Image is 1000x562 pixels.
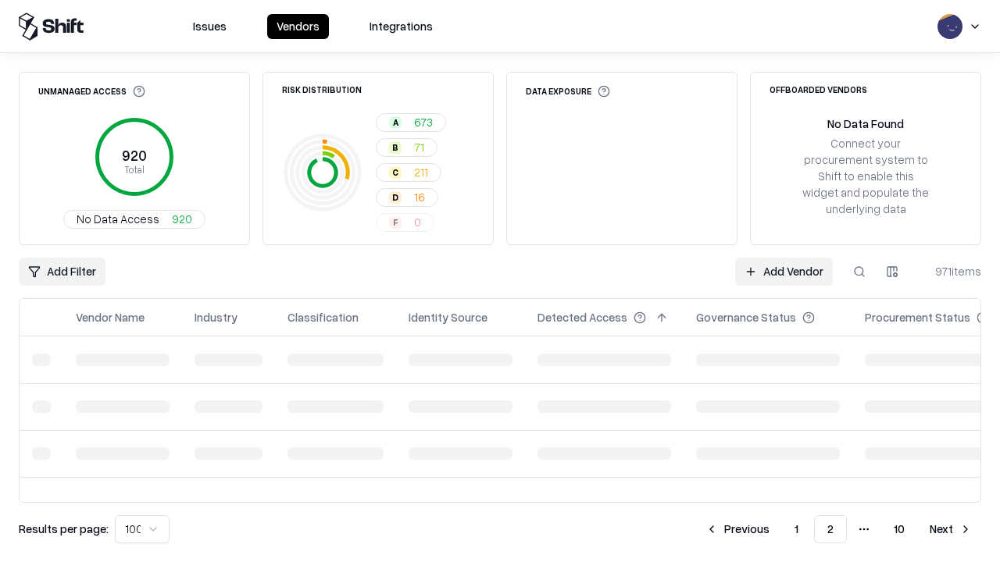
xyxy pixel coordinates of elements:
[389,141,402,154] div: B
[172,211,192,227] span: 920
[76,309,145,325] div: Vendor Name
[63,210,205,229] button: No Data Access920
[414,114,433,130] span: 673
[537,309,627,325] div: Detected Access
[38,85,145,98] div: Unmanaged Access
[389,166,402,179] div: C
[827,116,904,132] div: No Data Found
[267,14,329,39] button: Vendors
[122,147,147,164] tspan: 920
[360,14,442,39] button: Integrations
[376,163,441,182] button: C211
[184,14,236,39] button: Issues
[735,258,833,286] a: Add Vendor
[414,139,424,155] span: 71
[920,515,981,543] button: Next
[814,515,847,543] button: 2
[124,163,145,176] tspan: Total
[376,113,446,132] button: A673
[376,138,437,157] button: B71
[282,85,362,94] div: Risk Distribution
[770,85,867,94] div: Offboarded Vendors
[696,515,779,543] button: Previous
[409,309,487,325] div: Identity Source
[881,515,917,543] button: 10
[389,116,402,129] div: A
[195,309,237,325] div: Industry
[782,515,811,543] button: 1
[287,309,359,325] div: Classification
[865,309,970,325] div: Procurement Status
[414,164,428,180] span: 211
[696,309,796,325] div: Governance Status
[919,263,981,279] div: 971 items
[376,188,438,207] button: D16
[414,189,425,205] span: 16
[526,85,610,98] div: Data Exposure
[696,515,981,543] nav: pagination
[801,135,930,218] div: Connect your procurement system to Shift to enable this widget and populate the underlying data
[389,191,402,204] div: D
[77,211,159,227] span: No Data Access
[19,521,109,537] p: Results per page:
[19,258,105,286] button: Add Filter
